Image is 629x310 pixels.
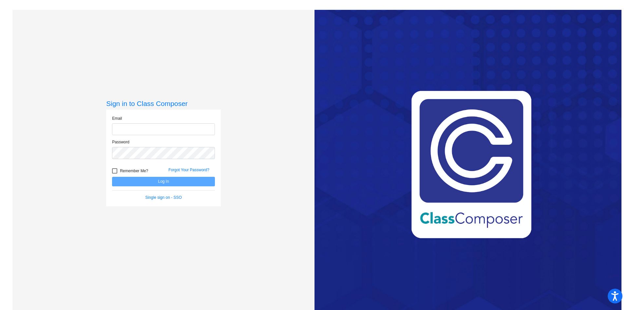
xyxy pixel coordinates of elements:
span: Remember Me? [120,167,148,175]
button: Log In [112,177,215,186]
label: Email [112,115,122,121]
a: Single sign on - SSO [145,195,182,200]
h3: Sign in to Class Composer [106,99,221,108]
label: Password [112,139,129,145]
a: Forgot Your Password? [168,168,209,172]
